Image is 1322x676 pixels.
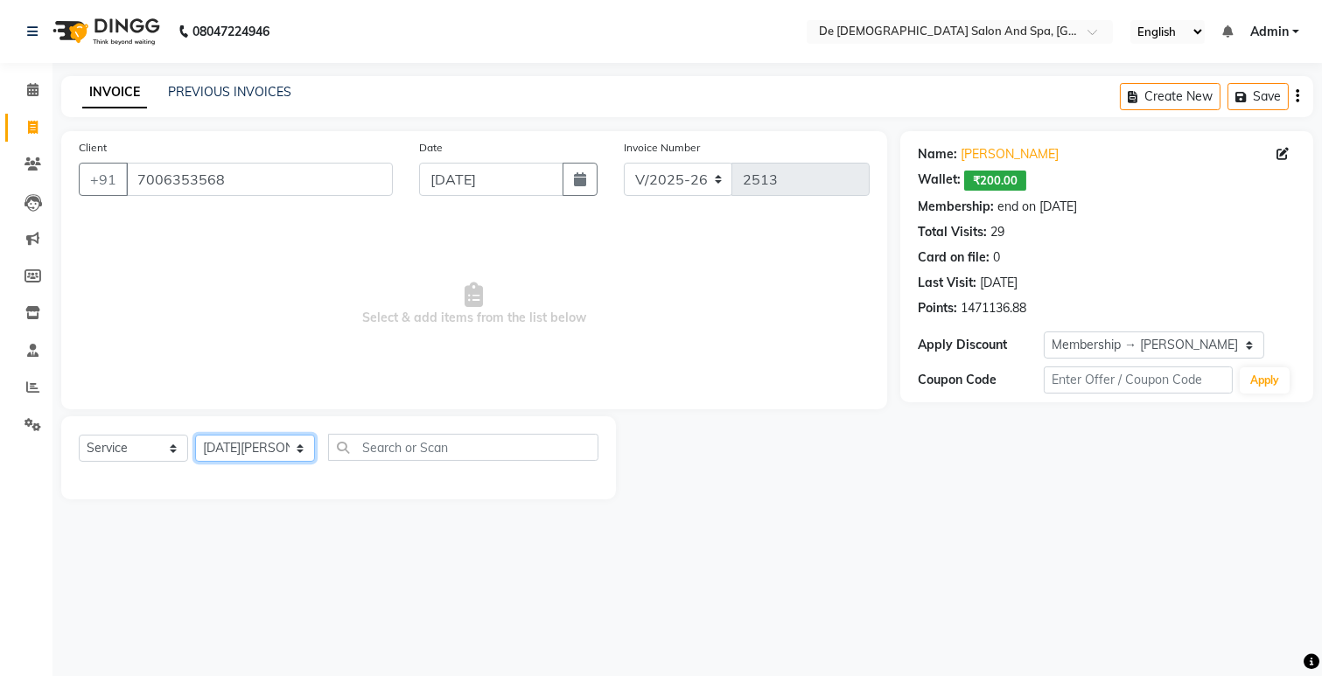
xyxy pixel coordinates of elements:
[997,198,1077,216] div: end on [DATE]
[980,274,1018,292] div: [DATE]
[126,163,393,196] input: Search by Name/Mobile/Email/Code
[624,140,700,156] label: Invoice Number
[168,84,291,100] a: PREVIOUS INVOICES
[1250,23,1289,41] span: Admin
[918,248,990,267] div: Card on file:
[918,336,1044,354] div: Apply Discount
[918,198,994,216] div: Membership:
[45,7,164,56] img: logo
[79,140,107,156] label: Client
[1228,83,1289,110] button: Save
[918,223,987,241] div: Total Visits:
[419,140,443,156] label: Date
[79,217,870,392] span: Select & add items from the list below
[918,299,957,317] div: Points:
[918,145,957,164] div: Name:
[1240,367,1290,394] button: Apply
[964,171,1026,191] span: ₹200.00
[990,223,1004,241] div: 29
[918,171,961,191] div: Wallet:
[1044,366,1233,394] input: Enter Offer / Coupon Code
[961,145,1059,164] a: [PERSON_NAME]
[918,371,1044,389] div: Coupon Code
[79,163,128,196] button: +91
[993,248,1000,267] div: 0
[961,299,1026,317] div: 1471136.88
[918,274,976,292] div: Last Visit:
[82,77,147,108] a: INVOICE
[1120,83,1221,110] button: Create New
[192,7,269,56] b: 08047224946
[328,434,599,461] input: Search or Scan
